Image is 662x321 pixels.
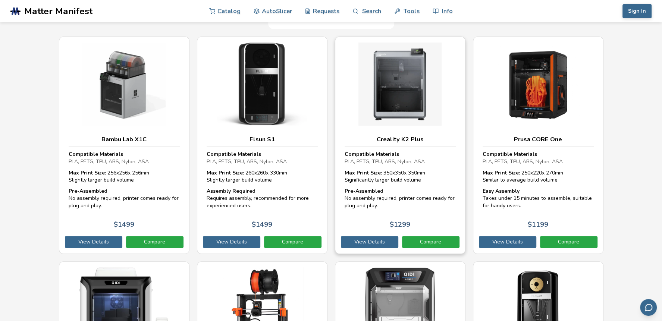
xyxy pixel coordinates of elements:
strong: Compatible Materials [69,151,123,158]
a: Compare [126,236,183,248]
div: Takes under 15 minutes to assemble, suitable for handy users. [483,188,594,210]
h3: Flsun S1 [207,136,318,143]
strong: Assembly Required [207,188,255,195]
strong: Compatible Materials [345,151,399,158]
strong: Max Print Size: [69,169,106,176]
h3: Creality K2 Plus [345,136,456,143]
span: PLA, PETG, TPU, ABS, Nylon, ASA [345,158,425,165]
span: Matter Manifest [24,6,92,16]
strong: Pre-Assembled [345,188,383,195]
span: PLA, PETG, TPU, ABS, Nylon, ASA [483,158,563,165]
a: Flsun S1Compatible MaterialsPLA, PETG, TPU, ABS, Nylon, ASAMax Print Size: 260x260x 330mmSlightly... [197,37,327,254]
a: View Details [203,236,260,248]
strong: Compatible Materials [207,151,261,158]
p: $ 1199 [528,221,548,229]
div: No assembly required, printer comes ready for plug and play. [345,188,456,210]
div: 260 x 260 x 330 mm Slightly larger build volume [207,169,318,184]
div: 250 x 220 x 270 mm Similar to average build volume [483,169,594,184]
a: Compare [540,236,597,248]
strong: Max Print Size: [345,169,382,176]
a: Creality K2 PlusCompatible MaterialsPLA, PETG, TPU, ABS, Nylon, ASAMax Print Size: 350x350x 350mm... [335,37,465,254]
span: PLA, PETG, TPU, ABS, Nylon, ASA [69,158,149,165]
a: View Details [341,236,398,248]
strong: Max Print Size: [207,169,244,176]
a: View Details [479,236,536,248]
a: Compare [402,236,459,248]
a: View Details [65,236,122,248]
div: No assembly required, printer comes ready for plug and play. [69,188,180,210]
p: $ 1499 [114,221,134,229]
strong: Compatible Materials [483,151,537,158]
strong: Max Print Size: [483,169,520,176]
div: Requires assembly, recommended for more experienced users. [207,188,318,210]
a: Bambu Lab X1CCompatible MaterialsPLA, PETG, TPU, ABS, Nylon, ASAMax Print Size: 256x256x 256mmSli... [59,37,189,254]
div: 256 x 256 x 256 mm Slightly larger build volume [69,169,180,184]
div: 350 x 350 x 350 mm Significantly larger build volume [345,169,456,184]
p: $ 1299 [390,221,410,229]
button: Sign In [622,4,652,18]
h3: Prusa CORE One [483,136,594,143]
strong: Easy Assembly [483,188,520,195]
a: Prusa CORE OneCompatible MaterialsPLA, PETG, TPU, ABS, Nylon, ASAMax Print Size: 250x220x 270mmSi... [473,37,603,254]
button: Send feedback via email [640,299,657,316]
p: $ 1499 [252,221,272,229]
span: PLA, PETG, TPU, ABS, Nylon, ASA [207,158,287,165]
strong: Pre-Assembled [69,188,107,195]
a: Compare [264,236,321,248]
h3: Bambu Lab X1C [69,136,180,143]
